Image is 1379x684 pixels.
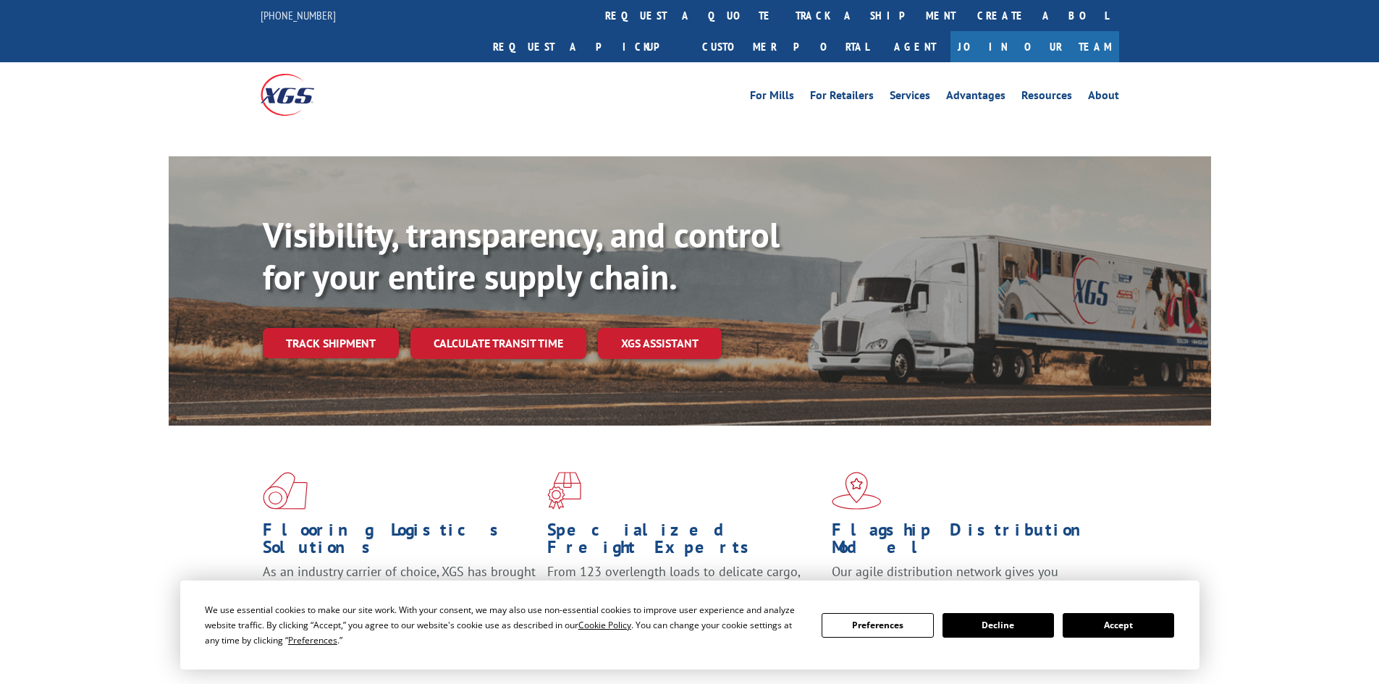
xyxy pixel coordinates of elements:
a: Track shipment [263,328,399,358]
a: [PHONE_NUMBER] [261,8,336,22]
a: Agent [880,31,950,62]
h1: Flagship Distribution Model [832,521,1105,563]
button: Preferences [822,613,933,638]
button: Decline [942,613,1054,638]
img: xgs-icon-total-supply-chain-intelligence-red [263,472,308,510]
a: Resources [1021,90,1072,106]
a: For Mills [750,90,794,106]
a: Services [890,90,930,106]
span: Our agile distribution network gives you nationwide inventory management on demand. [832,563,1098,597]
h1: Specialized Freight Experts [547,521,821,563]
a: Customer Portal [691,31,880,62]
p: From 123 overlength loads to delicate cargo, our experienced staff knows the best way to move you... [547,563,821,628]
img: xgs-icon-focused-on-flooring-red [547,472,581,510]
img: xgs-icon-flagship-distribution-model-red [832,472,882,510]
a: About [1088,90,1119,106]
b: Visibility, transparency, and control for your entire supply chain. [263,212,780,299]
a: For Retailers [810,90,874,106]
a: Advantages [946,90,1005,106]
a: XGS ASSISTANT [598,328,722,359]
span: As an industry carrier of choice, XGS has brought innovation and dedication to flooring logistics... [263,563,536,615]
a: Request a pickup [482,31,691,62]
h1: Flooring Logistics Solutions [263,521,536,563]
span: Cookie Policy [578,619,631,631]
button: Accept [1063,613,1174,638]
div: Cookie Consent Prompt [180,580,1199,670]
a: Calculate transit time [410,328,586,359]
div: We use essential cookies to make our site work. With your consent, we may also use non-essential ... [205,602,804,648]
a: Join Our Team [950,31,1119,62]
span: Preferences [288,634,337,646]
